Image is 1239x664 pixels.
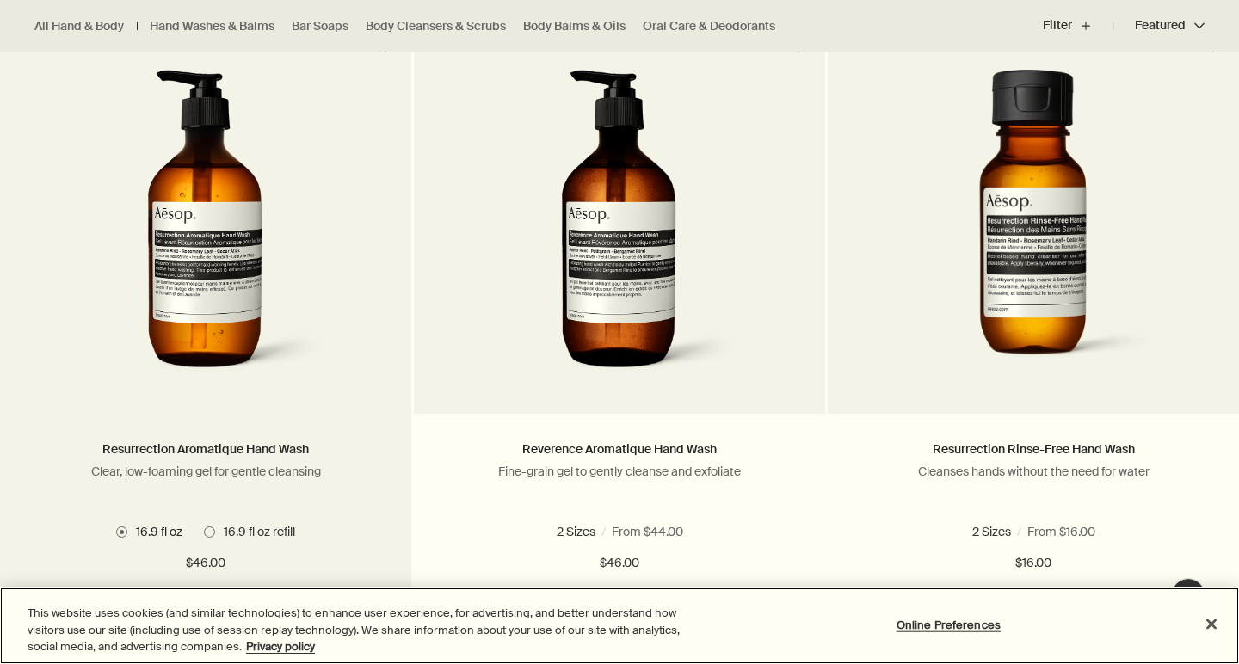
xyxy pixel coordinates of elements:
button: Online Preferences, Opens the preference center dialog [895,607,1002,642]
a: Body Cleansers & Scrubs [366,18,506,34]
span: $16.00 [1015,553,1051,574]
span: 16.9 fl oz [127,524,182,539]
p: Clear, low-foaming gel for gentle cleansing [26,464,385,479]
p: Cleanses hands without the need for water [854,464,1213,479]
span: 16.9 fl oz refill [215,524,295,539]
a: Bar Soaps [292,18,348,34]
img: Resurrection Rinse-Free Hand Wash in amber plastic bottle [870,70,1196,388]
a: Resurrection Rinse-Free Hand Wash [933,441,1135,457]
a: Reverence Aromatique Hand Wash [522,441,717,457]
a: More information about your privacy, opens in a new tab [246,639,315,654]
span: 16.9 fl oz refill [629,524,709,539]
a: Oral Care & Deodorants [643,18,775,34]
span: $46.00 [186,553,225,574]
button: Filter [1043,5,1113,46]
a: All Hand & Body [34,18,124,34]
span: $46.00 [600,553,639,574]
button: Close [1193,605,1230,642]
img: Resurrection Aromatique Hand Wash with pump [77,70,335,388]
img: Reverence Aromatique Hand Wash with pump [491,70,749,388]
p: Fine-grain gel to gently cleanse and exfoliate [440,464,799,479]
a: Reverence Aromatique Hand Wash with pump [414,70,825,414]
a: Resurrection Rinse-Free Hand Wash in amber plastic bottle [828,70,1239,414]
span: 16.9 fl oz [1051,524,1106,539]
span: 1.6 fl oz [972,524,1019,539]
a: Body Balms & Oils [523,18,626,34]
a: Hand Washes & Balms [150,18,274,34]
a: Resurrection Aromatique Hand Wash [102,441,309,457]
span: 16.9 fl oz [541,524,596,539]
button: Featured [1113,5,1205,46]
div: This website uses cookies (and similar technologies) to enhance user experience, for advertising,... [28,605,681,655]
button: Live Assistance [1171,578,1205,612]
